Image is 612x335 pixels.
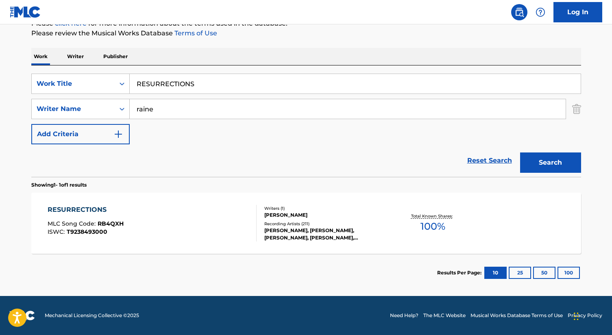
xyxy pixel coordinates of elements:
[45,312,139,319] span: Mechanical Licensing Collective © 2025
[568,312,602,319] a: Privacy Policy
[31,48,50,65] p: Work
[264,205,387,211] div: Writers ( 1 )
[173,29,217,37] a: Terms of Use
[533,267,555,279] button: 50
[67,228,107,235] span: T9238493000
[37,104,110,114] div: Writer Name
[571,296,612,335] iframe: Chat Widget
[463,152,516,170] a: Reset Search
[536,7,545,17] img: help
[520,152,581,173] button: Search
[101,48,130,65] p: Publisher
[514,7,524,17] img: search
[558,267,580,279] button: 100
[113,129,123,139] img: 9d2ae6d4665cec9f34b9.svg
[390,312,418,319] a: Need Help?
[423,312,466,319] a: The MLC Website
[37,79,110,89] div: Work Title
[264,227,387,241] div: [PERSON_NAME], [PERSON_NAME], [PERSON_NAME], [PERSON_NAME], [PERSON_NAME]
[48,228,67,235] span: ISWC :
[31,28,581,38] p: Please review the Musical Works Database
[48,205,124,215] div: RESURRECTIONS
[264,221,387,227] div: Recording Artists ( 211 )
[511,4,527,20] a: Public Search
[65,48,86,65] p: Writer
[470,312,563,319] a: Musical Works Database Terms of Use
[31,181,87,189] p: Showing 1 - 1 of 1 results
[509,267,531,279] button: 25
[572,99,581,119] img: Delete Criterion
[553,2,602,22] a: Log In
[31,74,581,177] form: Search Form
[48,220,98,227] span: MLC Song Code :
[10,6,41,18] img: MLC Logo
[574,304,579,328] div: Drag
[411,213,455,219] p: Total Known Shares:
[264,211,387,219] div: [PERSON_NAME]
[420,219,445,234] span: 100 %
[10,311,35,320] img: logo
[31,193,581,254] a: RESURRECTIONSMLC Song Code:RB4QXHISWC:T9238493000Writers (1)[PERSON_NAME]Recording Artists (211)[...
[484,267,507,279] button: 10
[98,220,124,227] span: RB4QXH
[31,124,130,144] button: Add Criteria
[437,269,484,276] p: Results Per Page:
[532,4,549,20] div: Help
